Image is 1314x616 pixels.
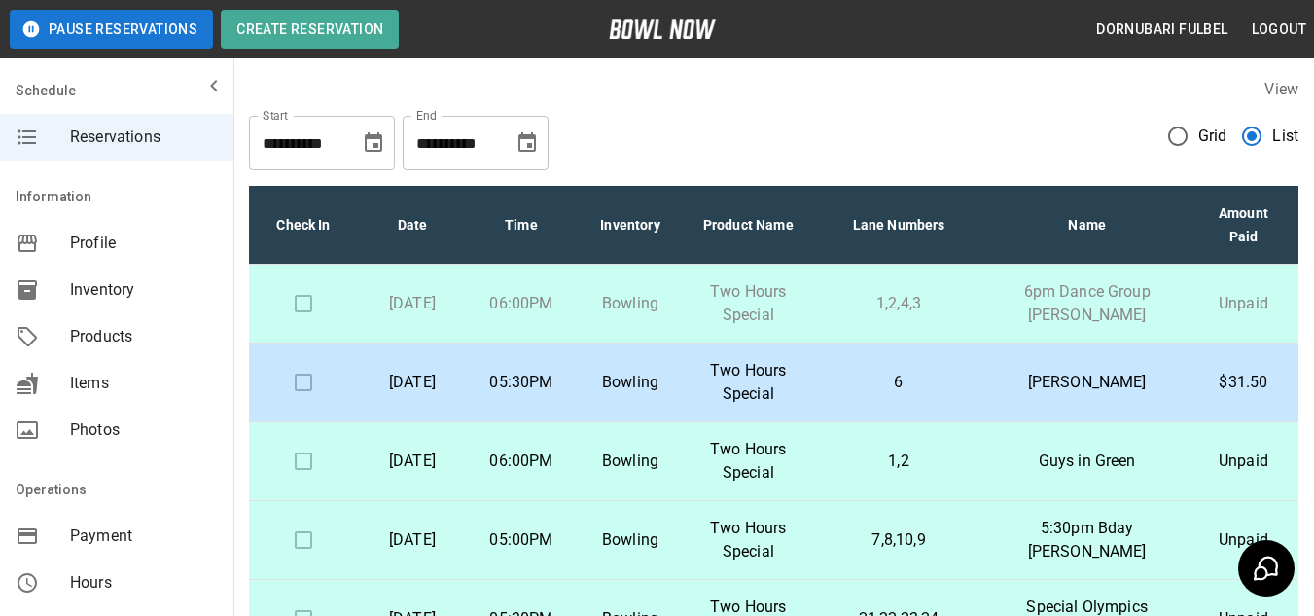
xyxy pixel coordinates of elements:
[354,124,393,163] button: Choose date, selected date is Sep 2, 2025
[828,528,971,552] p: 7,8,10,9
[1002,280,1173,327] p: 6pm Dance Group [PERSON_NAME]
[700,359,797,406] p: Two Hours Special
[1198,125,1227,148] span: Grid
[828,292,971,315] p: 1,2,4,3
[1088,12,1235,48] button: Dornubari Fulbel
[1002,371,1173,394] p: [PERSON_NAME]
[1002,517,1173,563] p: 5:30pm Bday [PERSON_NAME]
[508,124,547,163] button: Choose date, selected date is Oct 2, 2025
[1244,12,1314,48] button: Logout
[1204,528,1283,552] p: Unpaid
[373,528,451,552] p: [DATE]
[70,525,218,548] span: Payment
[576,186,685,265] th: Inventory
[591,292,669,315] p: Bowling
[373,292,451,315] p: [DATE]
[591,528,669,552] p: Bowling
[482,371,560,394] p: 05:30PM
[685,186,812,265] th: Product Name
[700,438,797,485] p: Two Hours Special
[828,371,971,394] p: 6
[249,186,358,265] th: Check In
[1264,80,1298,98] label: View
[591,371,669,394] p: Bowling
[70,372,218,395] span: Items
[70,126,218,149] span: Reservations
[482,528,560,552] p: 05:00PM
[70,325,218,348] span: Products
[10,10,213,49] button: Pause Reservations
[70,418,218,442] span: Photos
[828,450,971,473] p: 1,2
[373,450,451,473] p: [DATE]
[1272,125,1298,148] span: List
[700,517,797,563] p: Two Hours Special
[1189,186,1298,265] th: Amount Paid
[70,571,218,595] span: Hours
[358,186,467,265] th: Date
[70,278,218,302] span: Inventory
[1204,450,1283,473] p: Unpaid
[1204,371,1283,394] p: $31.50
[1204,292,1283,315] p: Unpaid
[1002,450,1173,473] p: Guys in Green
[467,186,576,265] th: Time
[373,371,451,394] p: [DATE]
[986,186,1189,265] th: Name
[482,292,560,315] p: 06:00PM
[482,450,560,473] p: 06:00PM
[812,186,986,265] th: Lane Numbers
[221,10,399,49] button: Create Reservation
[700,280,797,327] p: Two Hours Special
[70,232,218,255] span: Profile
[591,450,669,473] p: Bowling
[609,19,716,39] img: logo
